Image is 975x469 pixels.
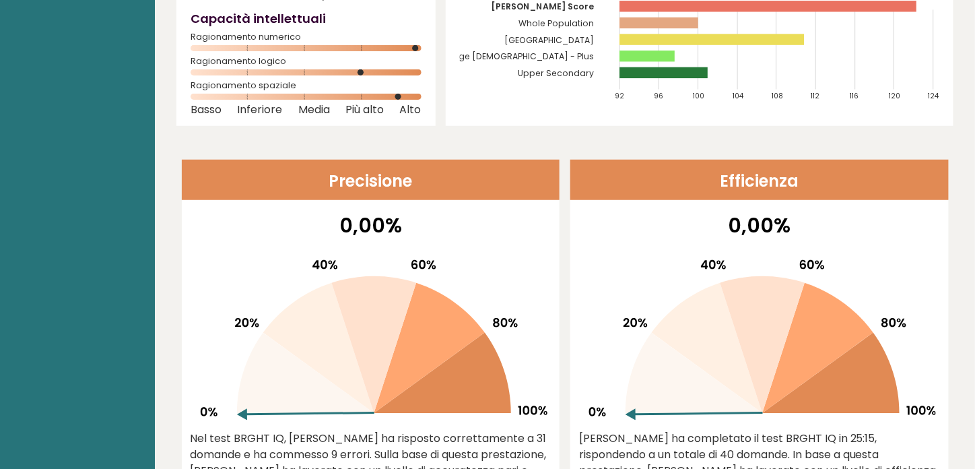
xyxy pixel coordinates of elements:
[811,91,819,101] tspan: 112
[889,91,901,101] tspan: 120
[237,102,282,117] font: Inferiore
[191,79,296,92] font: Ragionamento spaziale
[850,91,859,101] tspan: 116
[694,91,705,101] tspan: 100
[728,211,791,240] font: 0,00%
[453,51,594,63] tspan: Age [DEMOGRAPHIC_DATA] - Plus
[720,170,799,192] font: Efficienza
[615,91,624,101] tspan: 92
[504,34,594,46] tspan: [GEOGRAPHIC_DATA]
[733,91,744,101] tspan: 104
[329,170,412,192] font: Precisione
[191,10,326,27] font: Capacità intellettuali
[345,102,384,117] font: Più alto
[772,91,783,101] tspan: 108
[654,91,663,101] tspan: 96
[339,211,402,240] font: 0,00%
[518,67,594,79] tspan: Upper Secondary
[191,102,222,117] font: Basso
[191,30,301,43] font: Ragionamento numerico
[929,91,940,101] tspan: 124
[491,1,594,13] tspan: [PERSON_NAME] Score
[298,102,330,117] font: Media
[191,55,286,67] font: Ragionamento logico
[400,102,422,117] font: Alto
[518,18,594,29] tspan: Whole Population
